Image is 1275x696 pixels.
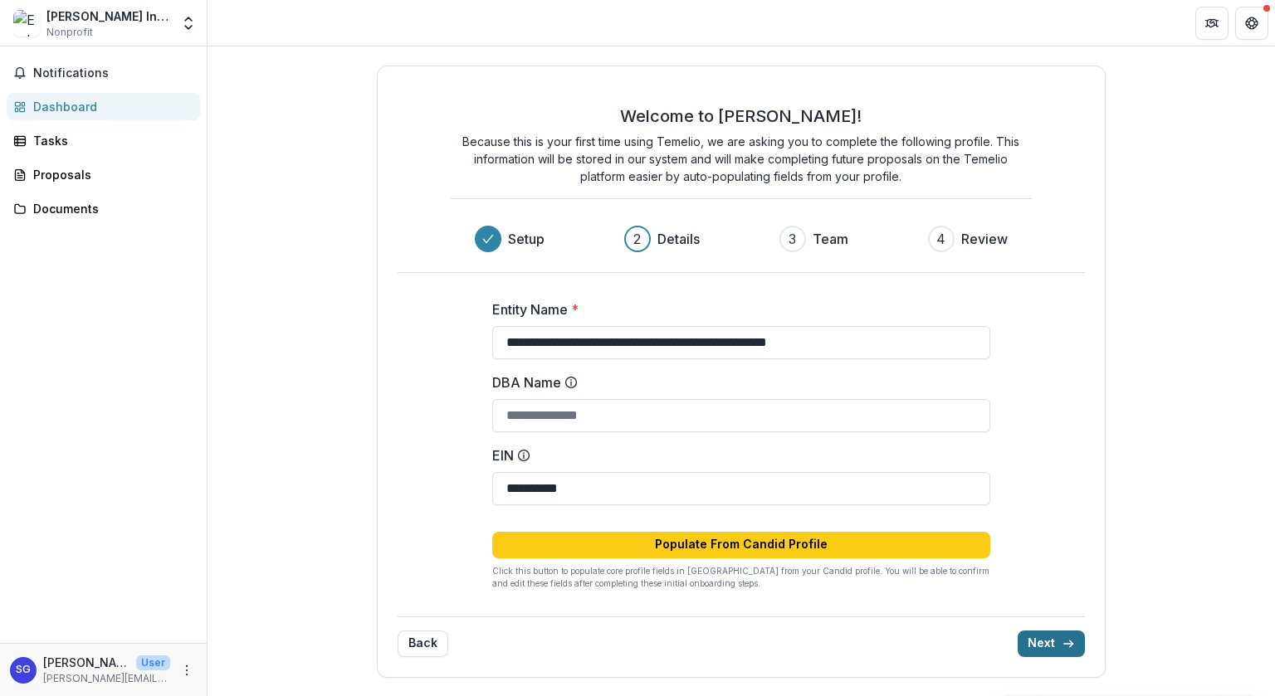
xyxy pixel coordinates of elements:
[33,98,187,115] div: Dashboard
[177,660,197,680] button: More
[46,7,170,25] div: [PERSON_NAME] Institute for Legal and Social Policy Inc.
[451,133,1032,185] p: Because this is your first time using Temelio, we are asking you to complete the following profil...
[16,664,31,675] div: Sarah R. Guidry
[398,630,448,657] button: Back
[1235,7,1268,40] button: Get Help
[33,166,187,183] div: Proposals
[620,106,862,126] h2: Welcome to [PERSON_NAME]!
[33,132,187,149] div: Tasks
[46,25,93,40] span: Nonprofit
[7,60,200,86] button: Notifications
[13,10,40,37] img: Earl Carl Institute for Legal and Social Policy Inc.
[33,200,187,217] div: Documents
[508,229,545,249] h3: Setup
[1018,630,1085,657] button: Next
[33,66,193,80] span: Notifications
[633,229,641,249] div: 2
[7,127,200,154] a: Tasks
[475,226,1008,252] div: Progress
[43,654,129,671] p: [PERSON_NAME]
[492,565,990,590] p: Click this button to populate core profile fields in [GEOGRAPHIC_DATA] from your Candid profile. ...
[492,532,990,558] button: Populate From Candid Profile
[657,229,700,249] h3: Details
[43,671,170,686] p: [PERSON_NAME][EMAIL_ADDRESS][PERSON_NAME][DOMAIN_NAME]
[492,445,980,465] label: EIN
[492,372,980,392] label: DBA Name
[936,229,945,249] div: 4
[177,7,200,40] button: Open entity switcher
[813,229,848,249] h3: Team
[961,229,1008,249] h3: Review
[492,299,980,319] label: Entity Name
[7,161,200,188] a: Proposals
[7,195,200,222] a: Documents
[136,655,170,670] p: User
[7,93,200,120] a: Dashboard
[789,229,796,249] div: 3
[1195,7,1229,40] button: Partners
